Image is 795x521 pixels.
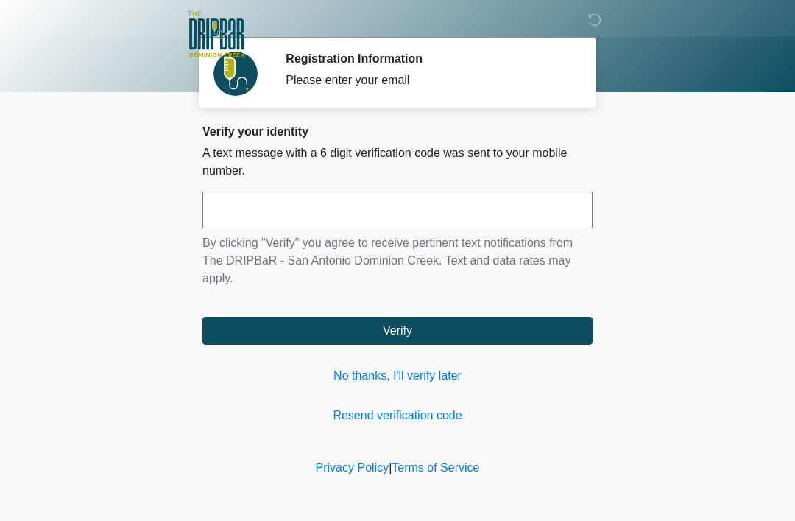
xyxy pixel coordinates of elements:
div: Please enter your email [286,71,570,89]
h2: Verify your identity [202,125,593,139]
a: Resend verification code [202,407,593,424]
a: No thanks, I'll verify later [202,367,593,385]
a: Terms of Service [392,461,479,474]
p: A text message with a 6 digit verification code was sent to your mobile number. [202,144,593,180]
img: Agent Avatar [213,52,258,96]
a: Privacy Policy [316,461,389,474]
img: The DRIPBaR - San Antonio Dominion Creek Logo [188,11,244,60]
a: | [389,461,392,474]
p: By clicking "Verify" you agree to receive pertinent text notifications from The DRIPBaR - San Ant... [202,234,593,287]
button: Verify [202,317,593,345]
